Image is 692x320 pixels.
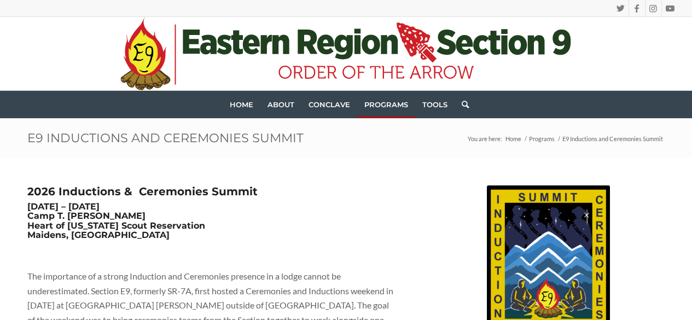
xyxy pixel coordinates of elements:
a: Programs [527,135,556,143]
span: / [523,135,527,143]
span: / [556,135,561,143]
span: You are here: [468,135,502,142]
strong: Maidens, [GEOGRAPHIC_DATA] [27,230,170,240]
strong: Heart of [US_STATE] Scout Reservation [27,220,205,231]
a: Home [504,135,523,143]
span: Programs [364,100,408,109]
span: Conclave [309,100,350,109]
span: E9 Inductions and Ceremonies Summit [561,135,665,143]
span: Home [505,135,521,142]
a: Tools [415,91,455,118]
strong: [DATE] – [DATE] [27,201,100,212]
a: Home [223,91,260,118]
a: About [260,91,301,118]
span: Home [230,100,253,109]
span: Register Now [27,249,78,259]
a: Conclave [301,91,357,118]
span: Tools [422,100,447,109]
span: Programs [529,135,555,142]
span: About [268,100,294,109]
strong: Camp T. [PERSON_NAME] [27,211,146,221]
strong: 2026 Inductions & Ceremonies Summit [27,185,258,198]
a: Programs [357,91,415,118]
a: E9 Inductions and Ceremonies Summit [27,130,304,146]
a: Search [455,91,469,118]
